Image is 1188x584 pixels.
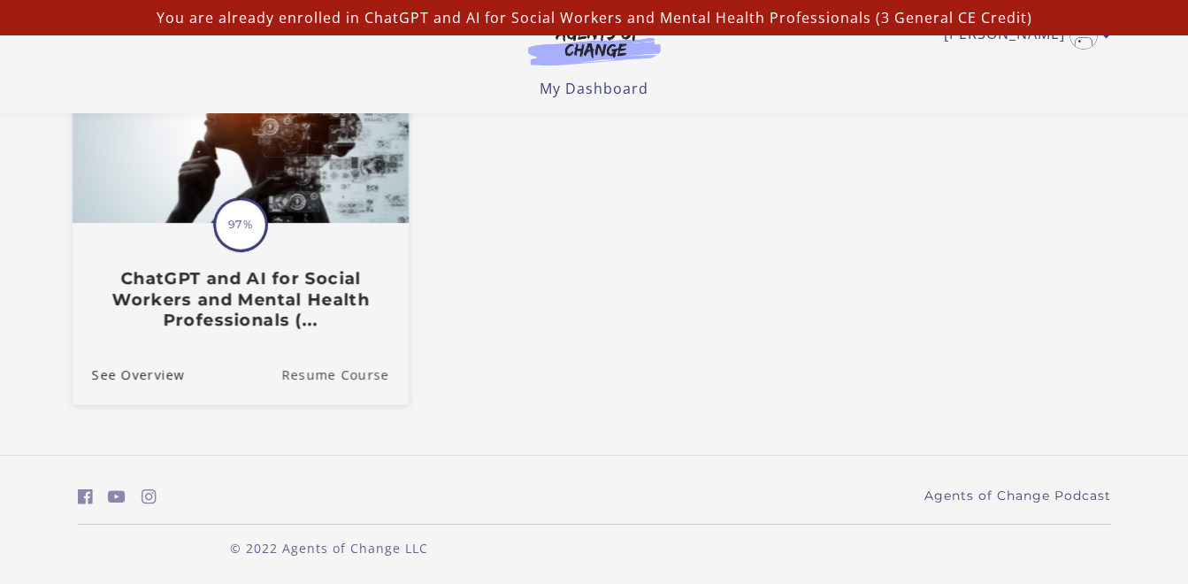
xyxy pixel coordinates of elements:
[924,487,1111,505] a: Agents of Change Podcast
[72,344,184,403] a: ChatGPT and AI for Social Workers and Mental Health Professionals (...: See Overview
[78,539,580,557] p: © 2022 Agents of Change LLC
[281,344,409,403] a: ChatGPT and AI for Social Workers and Mental Health Professionals (...: Resume Course
[142,488,157,505] i: https://www.instagram.com/agentsofchangeprep/ (Open in a new window)
[78,488,93,505] i: https://www.facebook.com/groups/aswbtestprep (Open in a new window)
[91,268,388,330] h3: ChatGPT and AI for Social Workers and Mental Health Professionals (...
[944,21,1102,50] a: Toggle menu
[510,25,679,65] img: Agents of Change Logo
[7,7,1181,28] p: You are already enrolled in ChatGPT and AI for Social Workers and Mental Health Professionals (3 ...
[142,484,157,510] a: https://www.instagram.com/agentsofchangeprep/ (Open in a new window)
[540,79,648,98] a: My Dashboard
[216,200,265,250] span: 97%
[78,484,93,510] a: https://www.facebook.com/groups/aswbtestprep (Open in a new window)
[108,484,126,510] a: https://www.youtube.com/c/AgentsofChangeTestPrepbyMeaganMitchell (Open in a new window)
[108,488,126,505] i: https://www.youtube.com/c/AgentsofChangeTestPrepbyMeaganMitchell (Open in a new window)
